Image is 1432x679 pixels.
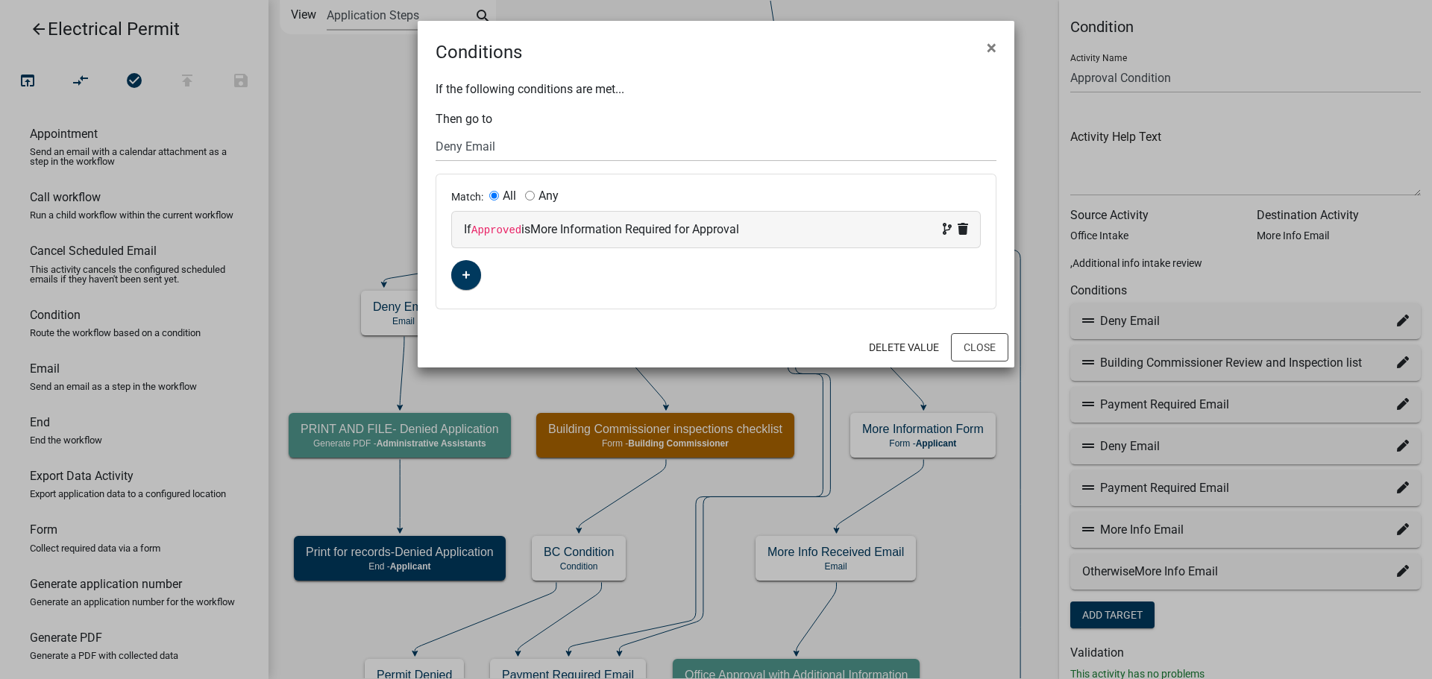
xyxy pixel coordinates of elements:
p: If the following conditions are met... [436,80,996,98]
button: Close [975,27,1008,69]
label: All [503,190,516,202]
button: Delete Value [857,334,951,361]
span: Match: [451,191,489,203]
label: Any [538,190,559,202]
h4: Conditions [436,39,522,66]
span: More Information Required for Approval [530,222,739,236]
span: × [987,37,996,58]
code: Approved [471,224,521,236]
div: If is [464,221,968,239]
button: Close [951,333,1008,361]
label: Then go to [436,113,492,125]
